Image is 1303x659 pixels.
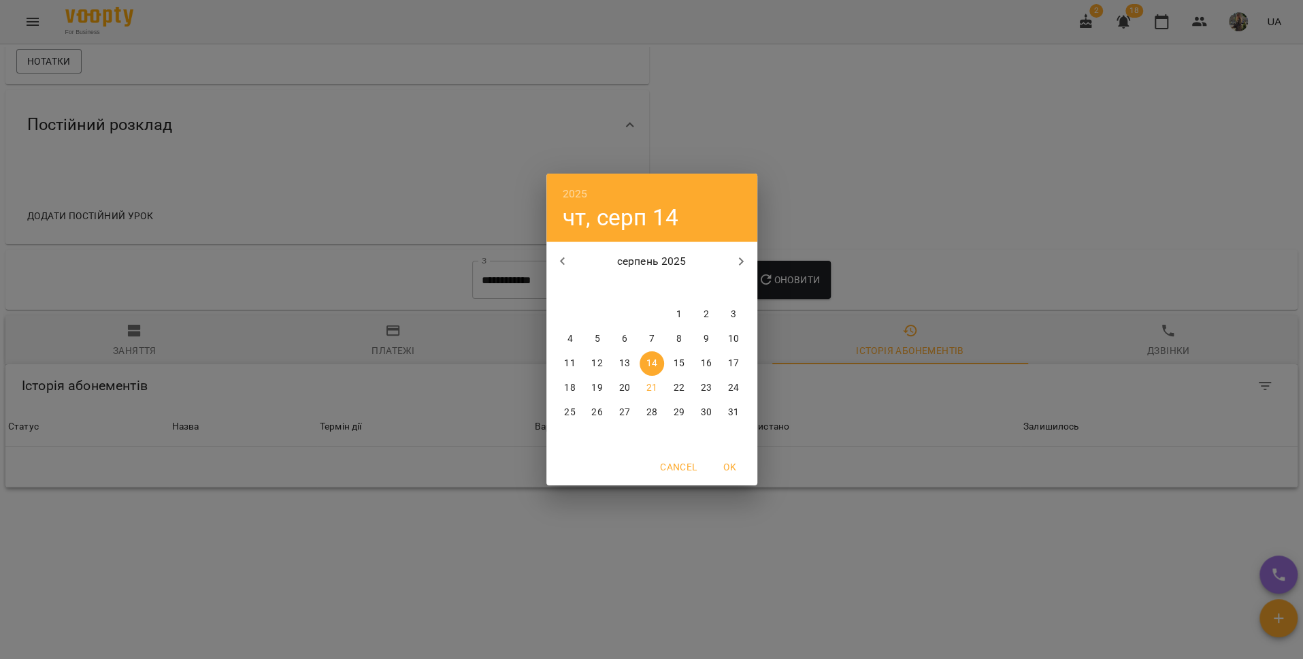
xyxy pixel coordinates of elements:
[673,381,684,395] p: 22
[694,400,719,425] button: 30
[667,400,691,425] button: 29
[727,381,738,395] p: 24
[673,357,684,370] p: 15
[708,455,752,479] button: OK
[578,253,725,270] p: серпень 2025
[667,302,691,327] button: 1
[694,282,719,295] span: сб
[558,327,582,351] button: 4
[655,455,702,479] button: Cancel
[694,376,719,400] button: 23
[721,400,746,425] button: 31
[612,400,637,425] button: 27
[612,376,637,400] button: 20
[667,376,691,400] button: 22
[660,459,697,475] span: Cancel
[667,351,691,376] button: 15
[694,302,719,327] button: 2
[591,381,602,395] p: 19
[721,351,746,376] button: 17
[700,357,711,370] p: 16
[676,308,681,321] p: 1
[563,184,588,204] button: 2025
[640,376,664,400] button: 21
[558,400,582,425] button: 25
[721,302,746,327] button: 3
[612,282,637,295] span: ср
[727,406,738,419] p: 31
[591,357,602,370] p: 12
[714,459,746,475] span: OK
[618,381,629,395] p: 20
[612,327,637,351] button: 6
[703,332,708,346] p: 9
[585,376,610,400] button: 19
[727,332,738,346] p: 10
[646,357,657,370] p: 14
[585,351,610,376] button: 12
[730,308,736,321] p: 3
[694,327,719,351] button: 9
[648,332,654,346] p: 7
[640,351,664,376] button: 14
[621,332,627,346] p: 6
[585,400,610,425] button: 26
[721,327,746,351] button: 10
[591,406,602,419] p: 26
[585,327,610,351] button: 5
[673,406,684,419] p: 29
[727,357,738,370] p: 17
[640,282,664,295] span: чт
[564,406,575,419] p: 25
[667,282,691,295] span: пт
[700,406,711,419] p: 30
[640,327,664,351] button: 7
[667,327,691,351] button: 8
[558,376,582,400] button: 18
[646,381,657,395] p: 21
[594,332,599,346] p: 5
[567,332,572,346] p: 4
[618,357,629,370] p: 13
[563,204,679,231] button: чт, серп 14
[585,282,610,295] span: вт
[558,282,582,295] span: пн
[721,282,746,295] span: нд
[646,406,657,419] p: 28
[703,308,708,321] p: 2
[618,406,629,419] p: 27
[612,351,637,376] button: 13
[558,351,582,376] button: 11
[564,357,575,370] p: 11
[700,381,711,395] p: 23
[564,381,575,395] p: 18
[676,332,681,346] p: 8
[640,400,664,425] button: 28
[721,376,746,400] button: 24
[694,351,719,376] button: 16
